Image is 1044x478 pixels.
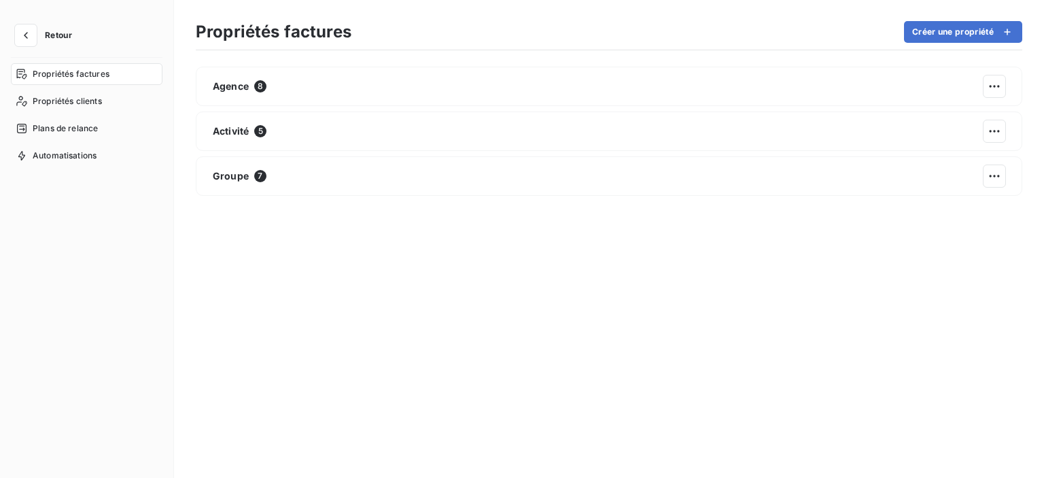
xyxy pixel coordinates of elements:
[11,145,162,167] a: Automatisations
[904,21,1022,43] button: Créer une propriété
[33,95,102,107] span: Propriétés clients
[254,80,266,92] span: 8
[213,80,249,93] span: Agence
[213,124,249,138] span: Activité
[213,169,249,183] span: Groupe
[45,31,72,39] span: Retour
[11,24,83,46] button: Retour
[33,150,97,162] span: Automatisations
[11,63,162,85] a: Propriétés factures
[196,20,351,44] h3: Propriétés factures
[254,125,266,137] span: 5
[33,122,98,135] span: Plans de relance
[11,118,162,139] a: Plans de relance
[33,68,109,80] span: Propriétés factures
[11,90,162,112] a: Propriétés clients
[254,170,266,182] span: 7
